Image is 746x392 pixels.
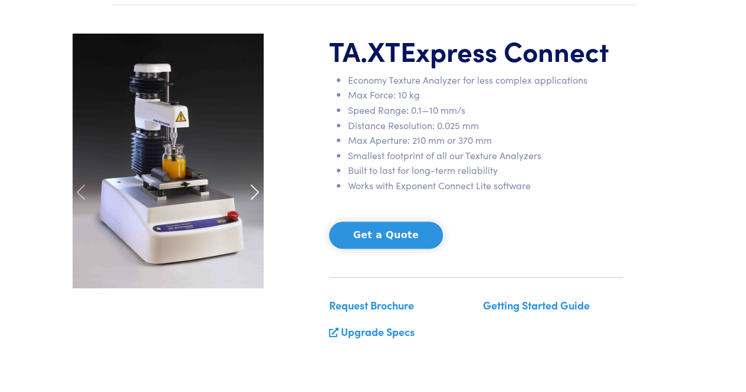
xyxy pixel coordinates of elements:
li: Max Force: 10 kg [348,87,623,103]
img: carousel-express-bloom.jpg [73,34,264,288]
li: Max Aperture: 210 mm or 370 mm [348,133,623,148]
a: Request Brochure [329,298,414,312]
li: Smallest footprint of all our Texture Analyzers [348,148,623,163]
a: Upgrade Specs [341,324,415,339]
li: Economy Texture Analyzer for less complex applications [348,73,623,88]
li: Built to last for long-term reliability [348,163,623,178]
a: Getting Started Guide [483,298,590,312]
li: Distance Resolution: 0.025 mm [348,118,623,133]
span: Express Connect [400,31,609,69]
button: Get a Quote [329,222,443,249]
h1: TA.XT [329,34,623,68]
li: Works with Exponent Connect Lite software [348,178,623,193]
li: Speed Range: 0.1—10 mm/s [348,103,623,118]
